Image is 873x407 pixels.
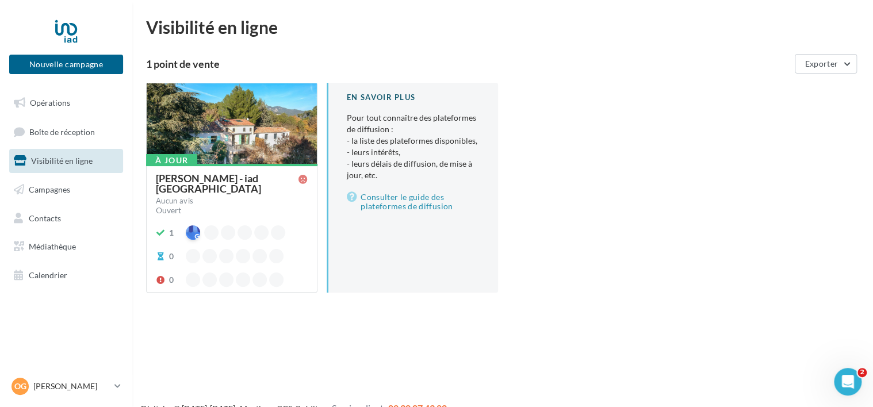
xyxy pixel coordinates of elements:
[7,206,125,231] a: Contacts
[29,126,95,136] span: Boîte de réception
[156,173,298,194] div: [PERSON_NAME] - iad [GEOGRAPHIC_DATA]
[33,381,110,392] p: [PERSON_NAME]
[7,149,125,173] a: Visibilité en ligne
[7,263,125,287] a: Calendrier
[347,112,480,181] p: Pour tout connaître des plateformes de diffusion :
[7,91,125,115] a: Opérations
[14,381,26,392] span: OG
[9,375,123,397] a: OG [PERSON_NAME]
[347,147,480,158] li: - leurs intérêts,
[29,270,67,280] span: Calendrier
[347,92,480,103] div: En savoir plus
[30,98,70,107] span: Opérations
[169,227,174,239] div: 1
[347,135,480,147] li: - la liste des plateformes disponibles,
[169,274,174,286] div: 0
[156,205,181,215] span: Ouvert
[29,241,76,251] span: Médiathèque
[834,368,861,396] iframe: Intercom live chat
[146,18,859,36] div: Visibilité en ligne
[347,190,480,213] a: Consulter le guide des plateformes de diffusion
[7,120,125,144] a: Boîte de réception
[857,368,867,377] span: 2
[29,213,61,222] span: Contacts
[795,54,857,74] button: Exporter
[31,156,93,166] span: Visibilité en ligne
[9,55,123,74] button: Nouvelle campagne
[805,59,838,68] span: Exporter
[7,178,125,202] a: Campagnes
[7,235,125,259] a: Médiathèque
[146,154,197,167] div: À jour
[347,158,480,181] li: - leurs délais de diffusion, de mise à jour, etc.
[169,251,174,262] div: 0
[156,197,193,205] div: Aucun avis
[146,59,790,69] div: 1 point de vente
[156,195,308,207] a: Aucun avis
[29,185,70,194] span: Campagnes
